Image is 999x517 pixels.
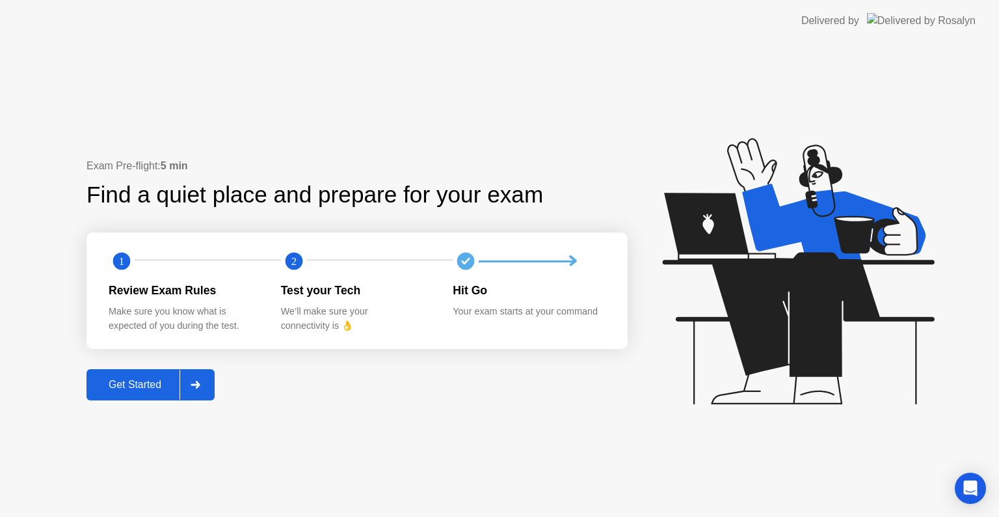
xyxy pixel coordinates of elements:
[955,473,986,504] div: Open Intercom Messenger
[161,160,188,171] b: 5 min
[90,379,180,391] div: Get Started
[87,158,628,174] div: Exam Pre-flight:
[109,282,260,299] div: Review Exam Rules
[801,13,859,29] div: Delivered by
[281,305,433,333] div: We’ll make sure your connectivity is 👌
[119,255,124,268] text: 1
[867,13,976,28] img: Delivered by Rosalyn
[87,178,545,212] div: Find a quiet place and prepare for your exam
[453,282,604,299] div: Hit Go
[109,305,260,333] div: Make sure you know what is expected of you during the test.
[87,369,215,400] button: Get Started
[453,305,604,319] div: Your exam starts at your command
[281,282,433,299] div: Test your Tech
[291,255,297,268] text: 2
